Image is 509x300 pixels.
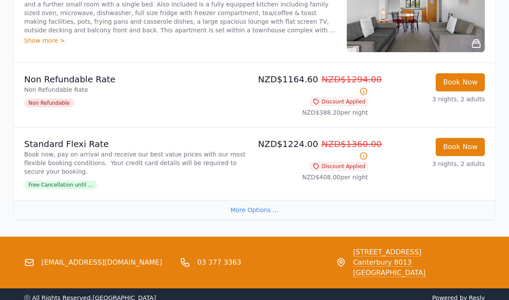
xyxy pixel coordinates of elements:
a: 03 377 3363 [197,257,241,268]
button: Book Now [436,73,485,91]
p: Non Refundable Rate [24,85,251,94]
span: NZD$1360.00 [322,139,382,149]
span: NZD$1294.00 [322,74,382,84]
p: NZD$1224.00 [258,138,368,162]
div: Show more > [24,36,336,45]
p: Non Refundable Rate [24,73,251,85]
span: Discount Applied [310,162,368,171]
p: 3 nights, 2 adults [375,159,485,168]
p: 3 nights, 2 adults [375,95,485,103]
p: Standard Flexi Rate [24,138,251,150]
button: Book Now [436,138,485,156]
div: More Options ... [14,200,495,219]
p: NZD$1164.60 [258,73,368,97]
a: [EMAIL_ADDRESS][DOMAIN_NAME] [41,257,162,268]
span: Non Refundable [24,99,74,107]
p: NZD$388.20 per night [258,108,368,117]
span: Free Cancellation until ... [24,181,97,189]
p: NZD$408.00 per night [258,173,368,181]
span: Discount Applied [310,97,368,106]
p: Book now, pay on arrival and receive our best value prices with our most flexible booking conditi... [24,150,251,176]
